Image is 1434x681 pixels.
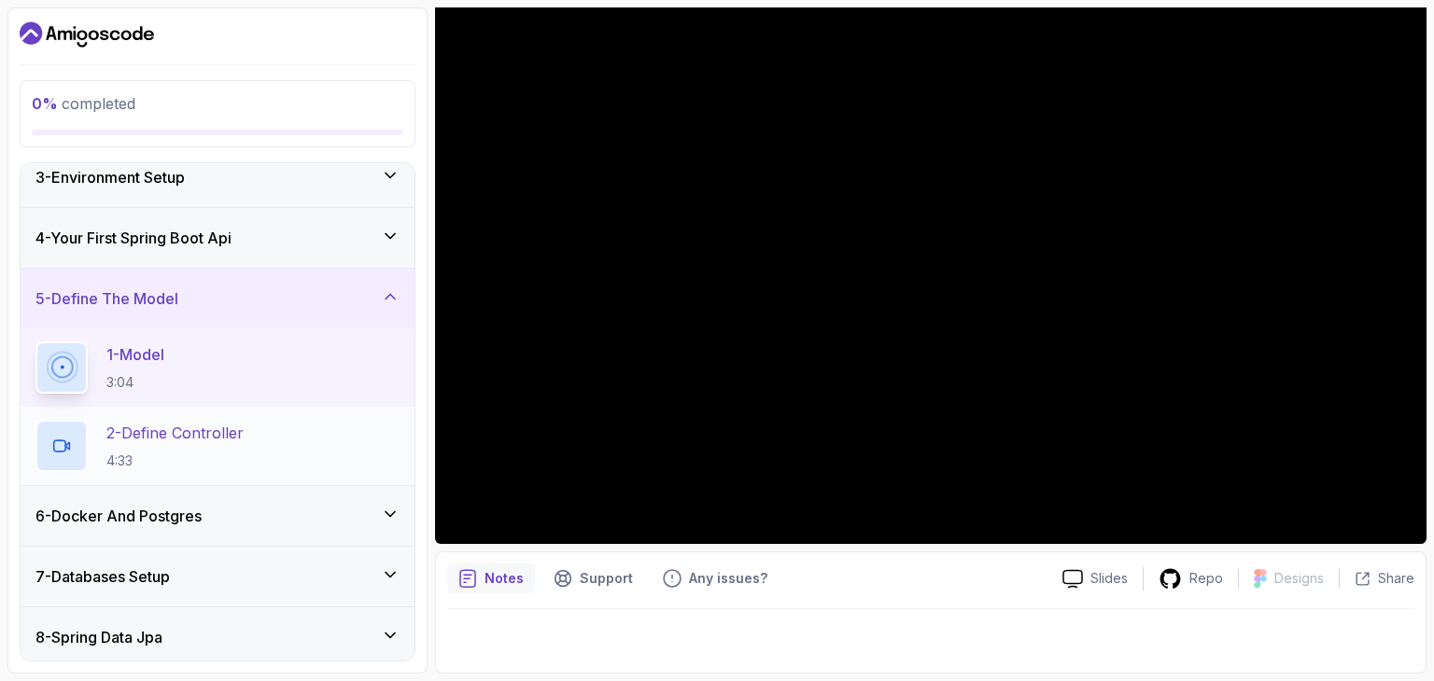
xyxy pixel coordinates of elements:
[1144,567,1238,591] a: Repo
[106,452,244,470] p: 4:33
[106,422,244,444] p: 2 - Define Controller
[35,227,232,249] h3: 4 - Your First Spring Boot Api
[1378,569,1414,588] p: Share
[21,607,415,667] button: 8-Spring Data Jpa
[35,420,400,472] button: 2-Define Controller4:33
[580,569,633,588] p: Support
[35,626,162,648] h3: 8 - Spring Data Jpa
[652,563,779,593] button: Feedback button
[485,569,524,588] p: Notes
[32,94,135,113] span: completed
[35,565,170,588] h3: 7 - Databases Setup
[1047,569,1143,589] a: Slides
[32,94,58,113] span: 0 %
[21,269,415,328] button: 5-Define The Model
[447,563,535,593] button: notes button
[35,166,185,188] h3: 3 - Environment Setup
[542,563,644,593] button: Support button
[21,208,415,268] button: 4-Your First Spring Boot Api
[106,373,164,392] p: 3:04
[1189,569,1223,588] p: Repo
[1090,569,1128,588] p: Slides
[1339,569,1414,588] button: Share
[21,486,415,546] button: 6-Docker And Postgres
[35,505,202,527] h3: 6 - Docker And Postgres
[21,547,415,606] button: 7-Databases Setup
[35,341,400,394] button: 1-Model3:04
[689,569,767,588] p: Any issues?
[106,343,164,366] p: 1 - Model
[20,20,154,49] a: Dashboard
[35,287,178,310] h3: 5 - Define The Model
[1274,569,1324,588] p: Designs
[21,147,415,207] button: 3-Environment Setup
